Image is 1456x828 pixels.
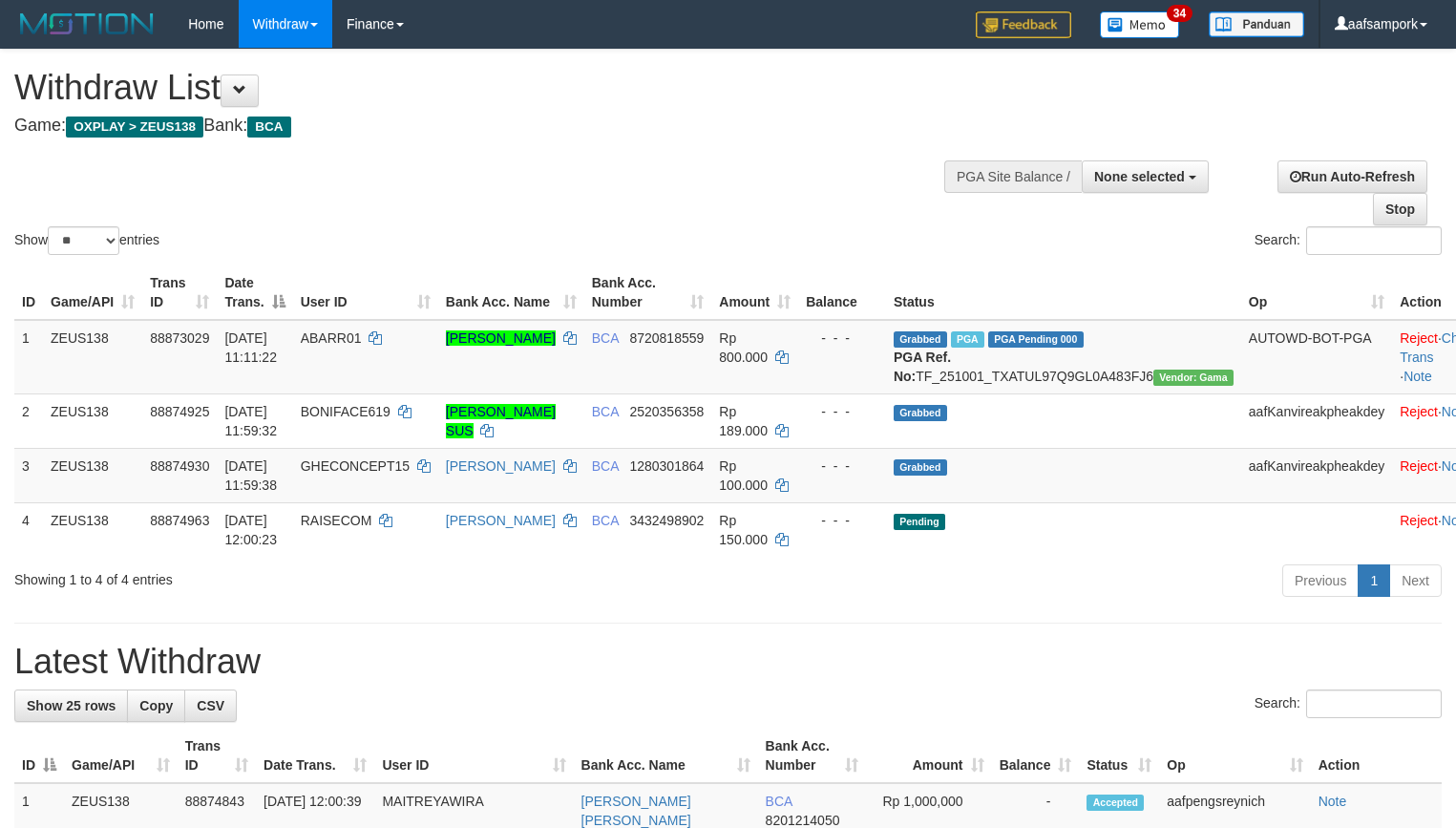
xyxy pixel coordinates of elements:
th: Op: activate to sort column ascending [1159,729,1310,783]
span: BCA [592,513,619,528]
a: [PERSON_NAME] [PERSON_NAME] [581,794,691,828]
td: 3 [14,448,43,502]
span: Copy 8201214050 to clipboard [766,813,840,828]
td: ZEUS138 [43,393,142,448]
span: Grabbed [894,459,947,476]
span: [DATE] 11:59:32 [224,404,277,438]
span: Copy 1280301864 to clipboard [629,458,704,474]
img: Button%20Memo.svg [1100,11,1180,38]
td: ZEUS138 [43,502,142,557]
label: Search: [1255,226,1442,255]
span: Copy [139,698,173,713]
div: PGA Site Balance / [944,160,1082,193]
h1: Latest Withdraw [14,643,1442,681]
th: Bank Acc. Name: activate to sort column ascending [438,265,584,320]
th: Trans ID: activate to sort column ascending [142,265,217,320]
a: CSV [184,690,237,722]
a: [PERSON_NAME] SUS [446,404,556,438]
span: [DATE] 12:00:23 [224,513,277,547]
span: Rp 800.000 [719,330,768,365]
label: Search: [1255,690,1442,718]
th: Date Trans.: activate to sort column descending [217,265,292,320]
a: Reject [1400,458,1438,474]
span: [DATE] 11:59:38 [224,458,277,493]
span: OXPLAY > ZEUS138 [66,117,203,138]
a: Note [1319,794,1347,809]
a: [PERSON_NAME] [446,513,556,528]
a: Next [1389,564,1442,597]
a: 1 [1358,564,1390,597]
th: User ID: activate to sort column ascending [293,265,438,320]
img: Feedback.jpg [976,11,1071,38]
th: Bank Acc. Name: activate to sort column ascending [574,729,758,783]
a: Stop [1373,193,1427,225]
th: Balance: activate to sort column ascending [992,729,1080,783]
img: panduan.png [1209,11,1304,37]
span: BCA [766,794,792,809]
th: Status: activate to sort column ascending [1079,729,1159,783]
th: Status [886,265,1241,320]
a: Reject [1400,513,1438,528]
th: Date Trans.: activate to sort column ascending [256,729,374,783]
span: Copy 3432498902 to clipboard [629,513,704,528]
a: Show 25 rows [14,690,128,722]
select: Showentries [48,226,119,255]
a: Reject [1400,330,1438,346]
div: - - - [806,456,878,476]
span: Pending [894,514,945,530]
span: ABARR01 [301,330,362,346]
div: - - - [806,329,878,348]
span: Marked by aafnoeunsreypich [951,331,984,348]
th: Bank Acc. Number: activate to sort column ascending [758,729,866,783]
h1: Withdraw List [14,69,952,107]
span: BCA [592,330,619,346]
span: CSV [197,698,224,713]
div: Showing 1 to 4 of 4 entries [14,563,592,589]
span: Grabbed [894,405,947,421]
span: BCA [592,404,619,419]
td: ZEUS138 [43,448,142,502]
span: PGA Pending [988,331,1084,348]
span: BCA [247,117,290,138]
span: None selected [1094,169,1185,184]
th: Game/API: activate to sort column ascending [64,729,178,783]
span: 88874930 [150,458,209,474]
th: Action [1311,729,1442,783]
div: - - - [806,402,878,421]
span: 88874925 [150,404,209,419]
label: Show entries [14,226,159,255]
td: aafKanvireakpheakdey [1241,448,1392,502]
th: Trans ID: activate to sort column ascending [178,729,256,783]
input: Search: [1306,226,1442,255]
b: PGA Ref. No: [894,350,951,384]
th: Amount: activate to sort column ascending [711,265,798,320]
span: GHECONCEPT15 [301,458,410,474]
td: 4 [14,502,43,557]
span: Copy 8720818559 to clipboard [629,330,704,346]
span: Vendor URL: https://trx31.1velocity.biz [1153,370,1234,386]
span: 88874963 [150,513,209,528]
span: Rp 100.000 [719,458,768,493]
span: BCA [592,458,619,474]
th: ID: activate to sort column descending [14,729,64,783]
a: Previous [1282,564,1359,597]
th: Op: activate to sort column ascending [1241,265,1392,320]
span: 34 [1167,5,1192,22]
th: User ID: activate to sort column ascending [374,729,573,783]
h4: Game: Bank: [14,117,952,136]
td: 1 [14,320,43,394]
a: Copy [127,690,185,722]
span: [DATE] 11:11:22 [224,330,277,365]
a: [PERSON_NAME] [446,330,556,346]
input: Search: [1306,690,1442,718]
a: Note [1403,369,1432,384]
span: BONIFACE619 [301,404,390,419]
td: AUTOWD-BOT-PGA [1241,320,1392,394]
button: None selected [1082,160,1209,193]
a: Run Auto-Refresh [1277,160,1427,193]
th: Amount: activate to sort column ascending [866,729,992,783]
td: 2 [14,393,43,448]
td: ZEUS138 [43,320,142,394]
td: TF_251001_TXATUL97Q9GL0A483FJ6 [886,320,1241,394]
img: MOTION_logo.png [14,10,159,38]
